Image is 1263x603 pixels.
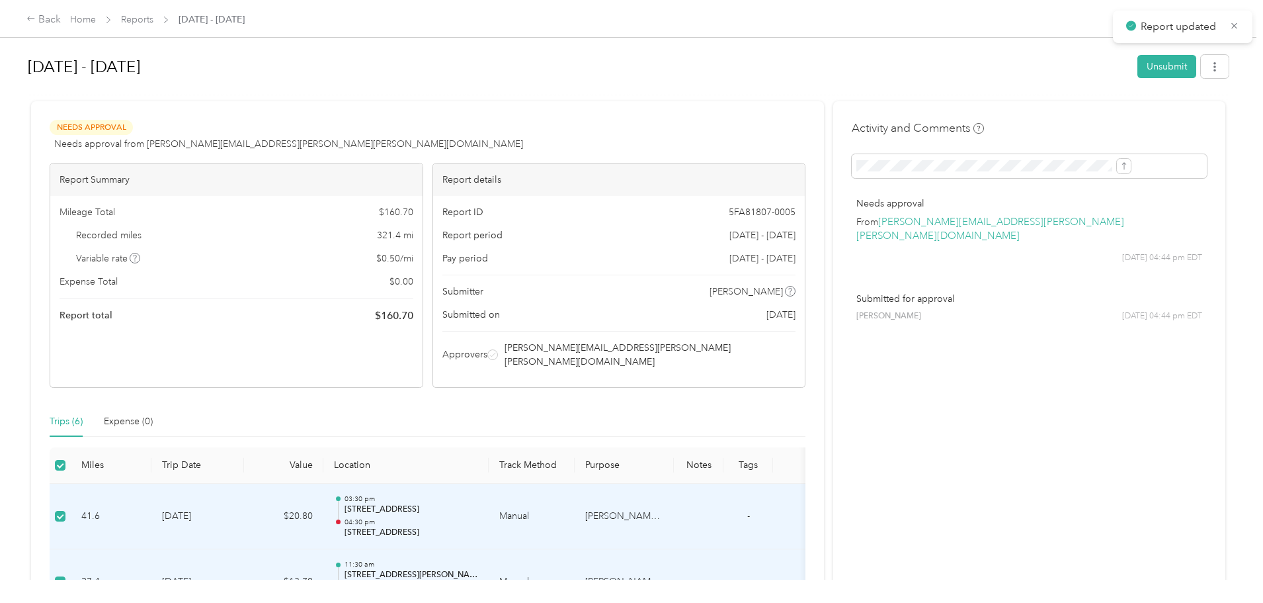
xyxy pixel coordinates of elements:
[1137,55,1196,78] button: Unsubmit
[489,484,575,550] td: Manual
[442,348,487,361] span: Approvers
[1141,19,1220,35] p: Report updated
[26,12,61,28] div: Back
[852,120,984,136] h4: Activity and Comments
[856,310,921,322] span: [PERSON_NAME]
[766,308,795,322] span: [DATE]
[121,14,153,25] a: Reports
[442,228,503,242] span: Report period
[54,137,523,151] span: Needs approval from [PERSON_NAME][EMAIL_ADDRESS][PERSON_NAME][PERSON_NAME][DOMAIN_NAME]
[345,518,478,527] p: 04:30 pm
[505,341,794,369] span: [PERSON_NAME][EMAIL_ADDRESS][PERSON_NAME][PERSON_NAME][DOMAIN_NAME]
[345,494,478,504] p: 03:30 pm
[50,120,133,135] span: Needs Approval
[442,205,483,219] span: Report ID
[489,447,575,484] th: Track Method
[710,285,783,299] span: [PERSON_NAME]
[729,252,795,265] span: [DATE] - [DATE]
[76,228,142,242] span: Recorded miles
[433,163,805,196] div: Report details
[377,228,413,242] span: 321.4 mi
[1189,529,1263,603] iframe: Everlance-gr Chat Button Frame
[50,163,423,196] div: Report Summary
[76,252,141,265] span: Variable rate
[442,252,488,265] span: Pay period
[244,447,323,484] th: Value
[151,447,244,484] th: Trip Date
[442,308,500,322] span: Submitted on
[71,484,151,550] td: 41.6
[28,51,1128,83] h1: Aug 1 - 31, 2025
[729,228,795,242] span: [DATE] - [DATE]
[674,447,723,484] th: Notes
[376,252,413,265] span: $ 0.50 / mi
[60,275,118,289] span: Expense Total
[1122,310,1202,322] span: [DATE] 04:44 pm EDT
[729,205,795,219] span: 5FA81807-0005
[323,447,489,484] th: Location
[856,215,1202,243] p: From
[747,510,750,522] span: -
[60,308,112,322] span: Report total
[244,484,323,550] td: $20.80
[50,414,83,429] div: Trips (6)
[345,569,478,581] p: [STREET_ADDRESS][PERSON_NAME]
[723,447,773,484] th: Tags
[104,414,153,429] div: Expense (0)
[856,216,1124,242] a: [PERSON_NAME][EMAIL_ADDRESS][PERSON_NAME][PERSON_NAME][DOMAIN_NAME]
[856,197,1202,210] p: Needs approval
[747,576,750,587] span: -
[70,14,96,25] a: Home
[442,285,483,299] span: Submitter
[389,275,413,289] span: $ 0.00
[151,484,244,550] td: [DATE]
[575,447,674,484] th: Purpose
[379,205,413,219] span: $ 160.70
[179,13,245,26] span: [DATE] - [DATE]
[1122,252,1202,264] span: [DATE] 04:44 pm EDT
[575,484,674,550] td: McAneny Brothers
[345,504,478,516] p: [STREET_ADDRESS]
[375,308,413,324] span: $ 160.70
[345,527,478,539] p: [STREET_ADDRESS]
[345,560,478,569] p: 11:30 am
[856,292,1202,306] p: Submitted for approval
[60,205,115,219] span: Mileage Total
[71,447,151,484] th: Miles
